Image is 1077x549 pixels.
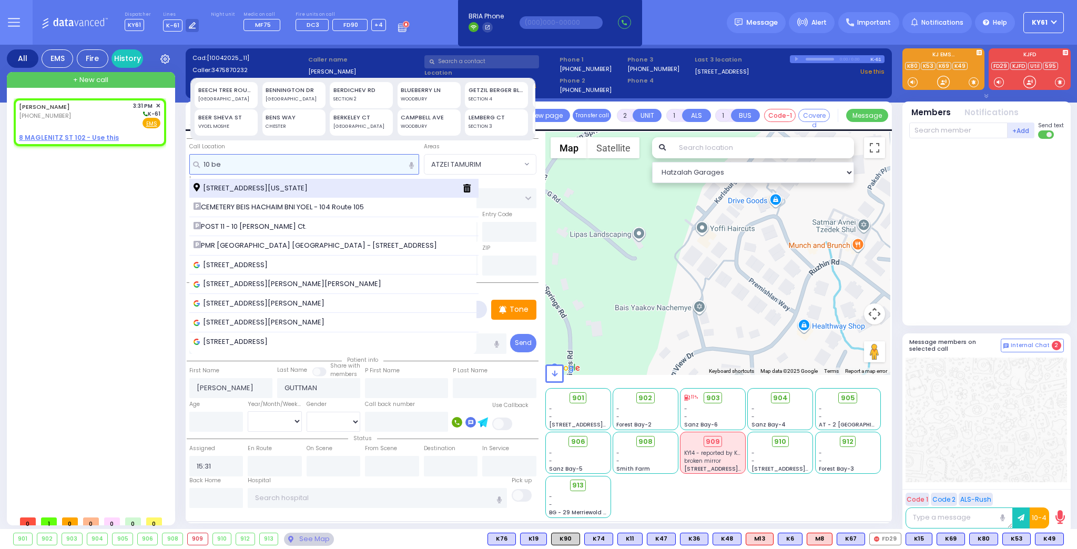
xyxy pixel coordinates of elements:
[365,367,400,375] label: P First Name
[365,400,415,409] label: Call back number
[87,533,108,545] div: 904
[266,96,322,103] div: [GEOGRAPHIC_DATA]
[333,113,390,122] div: BERKELEY CT
[774,436,786,447] span: 910
[125,19,144,31] span: KY61
[365,444,397,453] label: From Scene
[424,444,455,453] label: Destination
[198,96,255,103] div: [GEOGRAPHIC_DATA]
[931,493,957,506] button: Code 2
[211,66,248,74] span: 3475870232
[549,405,552,413] span: -
[453,367,487,375] label: P Last Name
[260,533,278,545] div: 913
[869,533,901,545] div: FD29
[194,260,271,270] span: [STREET_ADDRESS]
[266,86,322,95] div: BENNINGTON DR
[560,86,612,94] label: [PHONE_NUMBER]
[937,533,965,545] div: K69
[819,465,854,473] span: Forest Bay-3
[194,183,311,194] span: [STREET_ADDRESS][US_STATE]
[520,16,603,29] input: (000)000-00000
[731,109,760,122] button: BUS
[194,298,328,309] span: [STREET_ADDRESS][PERSON_NAME]
[905,62,920,70] a: K80
[684,421,718,429] span: Sanz Bay-6
[192,54,305,63] label: Cad:
[424,154,536,174] span: ATZEI TAMURIM
[969,533,998,545] div: BLS
[746,533,774,545] div: ALS
[510,304,529,315] p: Tone
[549,449,552,457] span: -
[627,55,692,64] span: Phone 3
[146,120,157,128] u: EMS
[751,421,786,429] span: Sanz Bay-4
[424,143,440,151] label: Areas
[194,317,328,328] span: [STREET_ADDRESS][PERSON_NAME]
[846,109,888,122] button: Message
[333,123,390,130] div: [GEOGRAPHIC_DATA]
[37,533,57,545] div: 902
[684,413,687,421] span: -
[616,413,619,421] span: -
[1010,62,1027,70] a: KJFD
[627,76,692,85] span: Phone 4
[584,533,613,545] div: K74
[1052,341,1061,350] span: 2
[62,517,78,525] span: 0
[549,493,552,501] span: -
[969,533,998,545] div: K80
[572,393,584,403] span: 901
[751,413,755,421] span: -
[684,405,687,413] span: -
[751,405,755,413] span: -
[807,533,832,545] div: M8
[811,18,827,27] span: Alert
[243,12,283,18] label: Medic on call
[864,341,885,362] button: Drag Pegman onto the map to open Street View
[194,240,441,251] span: PMR [GEOGRAPHIC_DATA] [GEOGRAPHIC_DATA] - [STREET_ADDRESS]
[1032,18,1048,27] span: KY61
[189,444,215,453] label: Assigned
[860,67,885,76] a: Use this
[401,113,457,122] div: CAMPBELL AVE
[937,533,965,545] div: BLS
[807,533,832,545] div: ALS KJ
[751,465,851,473] span: [STREET_ADDRESS][PERSON_NAME]
[125,12,151,18] label: Dispatcher
[1008,123,1035,138] button: +Add
[487,533,516,545] div: BLS
[41,517,57,525] span: 1
[189,367,219,375] label: First Name
[189,143,225,151] label: Call Location
[469,113,525,122] div: LEMBERG CT
[213,533,231,545] div: 910
[194,262,200,268] img: google_icon.svg
[548,361,583,375] img: Google
[277,366,307,374] label: Last Name
[587,137,639,158] button: Show satellite imagery
[549,413,552,421] span: -
[798,109,830,122] button: Covered
[162,533,182,545] div: 908
[684,457,721,465] span: broken mirror
[906,533,932,545] div: BLS
[141,110,160,118] span: K-61
[684,394,698,401] div: 11%
[991,62,1009,70] a: FD29
[104,517,120,525] span: 0
[482,210,512,219] label: Entry Code
[194,300,200,307] img: google_icon.svg
[921,18,963,27] span: Notifications
[111,49,143,68] a: History
[842,436,854,447] span: 912
[492,401,529,410] label: Use Callback
[296,12,386,18] label: Fire units on call
[163,19,182,32] span: K-61
[778,533,802,545] div: BLS
[819,449,822,457] span: -
[248,476,271,485] label: Hospital
[469,96,525,103] div: SECTION 4
[616,405,619,413] span: -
